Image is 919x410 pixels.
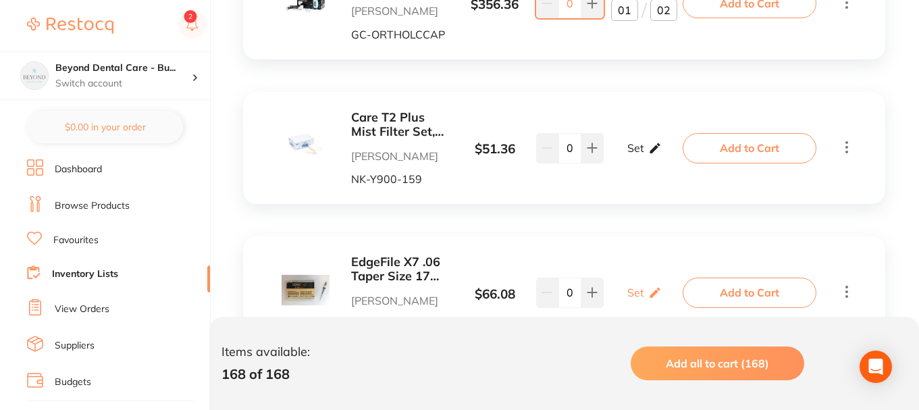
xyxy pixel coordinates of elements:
[351,28,452,41] p: GC-ORTHOLCCAP
[452,287,537,302] div: $ 66.08
[221,366,310,382] p: 168 of 168
[27,10,113,41] a: Restocq Logo
[21,62,48,89] img: Beyond Dental Care - Burpengary
[282,122,330,170] img: MTU5LmpwZw
[351,255,452,283] button: EdgeFile X7 .06 Taper Size 17 25mm Pack of 6
[27,18,113,34] img: Restocq Logo
[55,61,192,75] h4: Beyond Dental Care - Burpengary
[27,111,183,143] button: $0.00 in your order
[627,286,644,299] p: Set
[55,77,192,91] p: Switch account
[55,339,95,353] a: Suppliers
[683,133,816,163] button: Add to Cart
[55,303,109,316] a: View Orders
[52,267,118,281] a: Inventory Lists
[452,142,537,157] div: $ 51.36
[351,173,452,185] p: NK-Y900-159
[666,357,769,370] span: Add all to cart (168)
[221,345,310,359] p: Items available:
[683,278,816,307] button: Add to Cart
[55,163,102,176] a: Dashboard
[351,5,452,17] p: [PERSON_NAME]
[860,351,892,383] div: Open Intercom Messenger
[351,294,452,307] p: [PERSON_NAME]
[55,376,91,389] a: Budgets
[55,199,130,213] a: Browse Products
[351,150,452,162] p: [PERSON_NAME]
[627,142,644,154] p: Set
[53,234,99,247] a: Favourites
[282,266,330,314] img: Ri5qcGc
[351,111,452,138] button: Care T2 Plus Mist Filter Set, Pack of 12
[631,347,804,380] button: Add all to cart (168)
